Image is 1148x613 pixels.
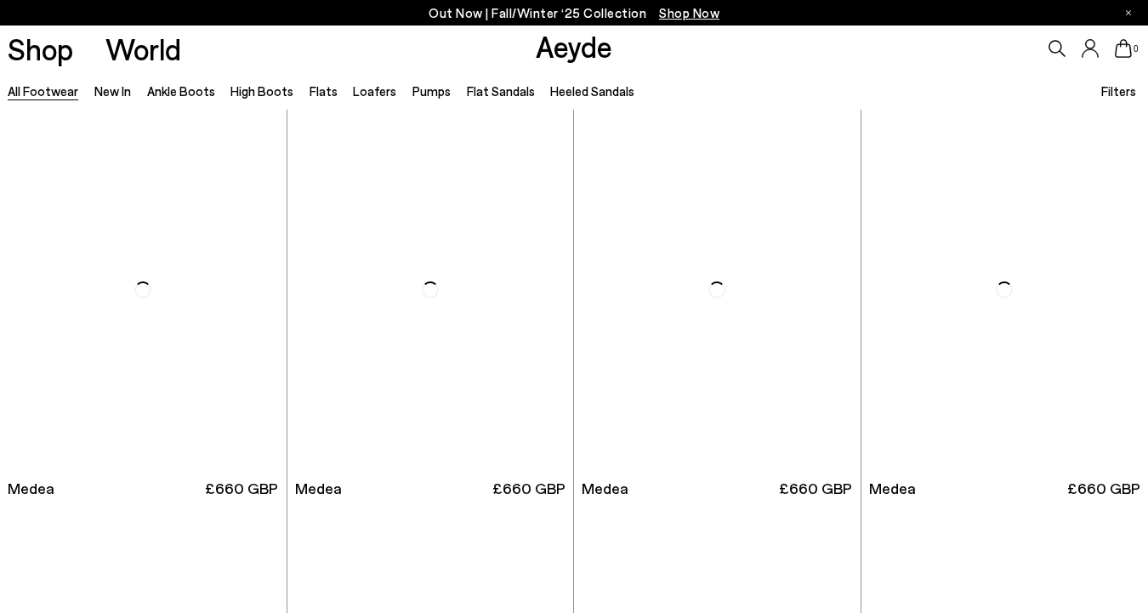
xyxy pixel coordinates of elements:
a: Aeyde [536,28,612,64]
span: Medea [295,478,342,499]
a: Loafers [353,83,396,99]
a: 0 [1115,39,1132,58]
a: Ankle Boots [147,83,215,99]
a: New In [94,83,131,99]
a: Flat Sandals [467,83,535,99]
a: Medea £660 GBP [574,469,861,508]
span: £660 GBP [1067,478,1140,499]
p: Out Now | Fall/Winter ‘25 Collection [429,3,719,24]
img: Medea Suede Knee-High Boots [574,110,861,469]
span: Medea [582,478,628,499]
a: Shop [8,34,73,64]
a: World [105,34,181,64]
img: Medea Knee-High Boots [287,110,574,469]
a: Flats [310,83,338,99]
a: All Footwear [8,83,78,99]
span: £660 GBP [492,478,565,499]
a: Pumps [412,83,451,99]
span: Navigate to /collections/new-in [659,5,719,20]
span: £660 GBP [779,478,852,499]
span: Medea [869,478,916,499]
span: £660 GBP [205,478,278,499]
span: Medea [8,478,54,499]
a: High Boots [230,83,293,99]
a: Medea £660 GBP [287,469,574,508]
span: Filters [1101,83,1136,99]
span: 0 [1132,44,1140,54]
a: Heeled Sandals [550,83,634,99]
